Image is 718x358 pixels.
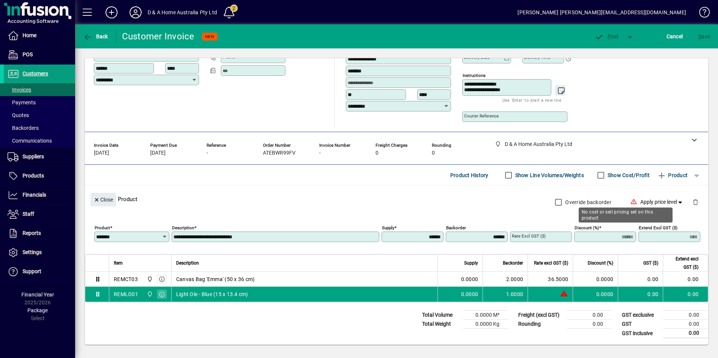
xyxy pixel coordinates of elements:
[4,122,75,134] a: Backorders
[207,150,208,156] span: -
[176,259,199,267] span: Description
[447,168,492,182] button: Product History
[124,6,148,19] button: Profile
[376,150,379,156] span: 0
[606,171,650,179] label: Show Cost/Profit
[591,30,623,43] button: Post
[176,275,255,283] span: Canvas Bag 'Emma' (50 x 36 cm)
[698,30,710,42] span: ave
[697,30,712,43] button: Save
[23,230,41,236] span: Reports
[514,171,584,179] label: Show Line Volumes/Weights
[4,205,75,224] a: Staff
[114,275,138,283] div: REMCT03
[4,45,75,64] a: POS
[618,272,663,287] td: 0.00
[263,150,296,156] span: ATEBWR99FV
[463,311,508,320] td: 0.0000 M³
[567,311,612,320] td: 0.00
[145,275,154,283] span: D & A Home Australia Pty Ltd
[618,329,663,338] td: GST inclusive
[657,169,688,181] span: Product
[148,6,217,18] div: D & A Home Australia Pty Ltd
[114,259,123,267] span: Item
[23,32,36,38] span: Home
[145,290,154,298] span: D & A Home Australia Pty Ltd
[23,51,33,57] span: POS
[588,259,613,267] span: Discount (%)
[663,329,708,338] td: 0.00
[532,275,568,283] div: 36.5000
[663,320,708,329] td: 0.00
[640,198,684,206] span: Apply price level
[663,272,708,287] td: 0.00
[463,73,486,78] mat-label: Instructions
[573,287,618,302] td: 0.0000
[4,167,75,185] a: Products
[8,87,31,93] span: Invoices
[4,224,75,243] a: Reports
[514,311,567,320] td: Freight (excl GST)
[506,290,523,298] span: 1.0000
[418,311,463,320] td: Total Volume
[567,320,612,329] td: 0.00
[663,287,708,302] td: 0.00
[85,185,708,213] div: Product
[8,138,52,144] span: Communications
[8,112,29,118] span: Quotes
[100,6,124,19] button: Add
[503,259,523,267] span: Backorder
[4,186,75,205] a: Financials
[663,311,708,320] td: 0.00
[122,30,195,42] div: Customer Invoice
[150,150,166,156] span: [DATE]
[8,99,36,105] span: Payments
[665,30,685,43] button: Cancel
[23,268,41,274] span: Support
[81,30,110,43] button: Back
[461,275,478,283] span: 0.0000
[23,249,42,255] span: Settings
[517,6,686,18] div: [PERSON_NAME] [PERSON_NAME][EMAIL_ADDRESS][DOMAIN_NAME]
[94,194,113,206] span: Close
[23,153,44,159] span: Suppliers
[618,311,663,320] td: GST exclusive
[4,96,75,109] a: Payments
[618,320,663,329] td: GST
[502,96,561,104] mat-hint: Use 'Enter' to start a new line
[382,225,394,230] mat-label: Supply
[23,211,34,217] span: Staff
[575,225,599,230] mat-label: Discount (%)
[4,243,75,262] a: Settings
[643,259,658,267] span: GST ($)
[618,287,663,302] td: 0.00
[446,225,466,230] mat-label: Backorder
[89,196,118,203] app-page-header-button: Close
[594,33,619,39] span: ost
[95,225,110,230] mat-label: Product
[83,33,108,39] span: Back
[450,169,489,181] span: Product History
[667,30,683,42] span: Cancel
[176,290,248,298] span: Light Ole - Blue (15 x 13.4 cm)
[579,208,673,223] div: No cost or sell pricing set on this product
[432,150,435,156] span: 0
[506,275,523,283] span: 2.0000
[4,147,75,166] a: Suppliers
[564,199,611,206] label: Override backorder
[463,320,508,329] td: 0.0000 Kg
[23,173,44,179] span: Products
[512,233,546,239] mat-label: Rate excl GST ($)
[91,193,116,206] button: Close
[639,225,677,230] mat-label: Extend excl GST ($)
[94,150,109,156] span: [DATE]
[319,150,321,156] span: -
[75,30,116,43] app-page-header-button: Back
[461,290,478,298] span: 0.0000
[686,193,704,211] button: Delete
[698,33,701,39] span: S
[114,290,138,298] div: REMLO01
[694,2,709,26] a: Knowledge Base
[8,125,39,131] span: Backorders
[21,292,54,298] span: Financial Year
